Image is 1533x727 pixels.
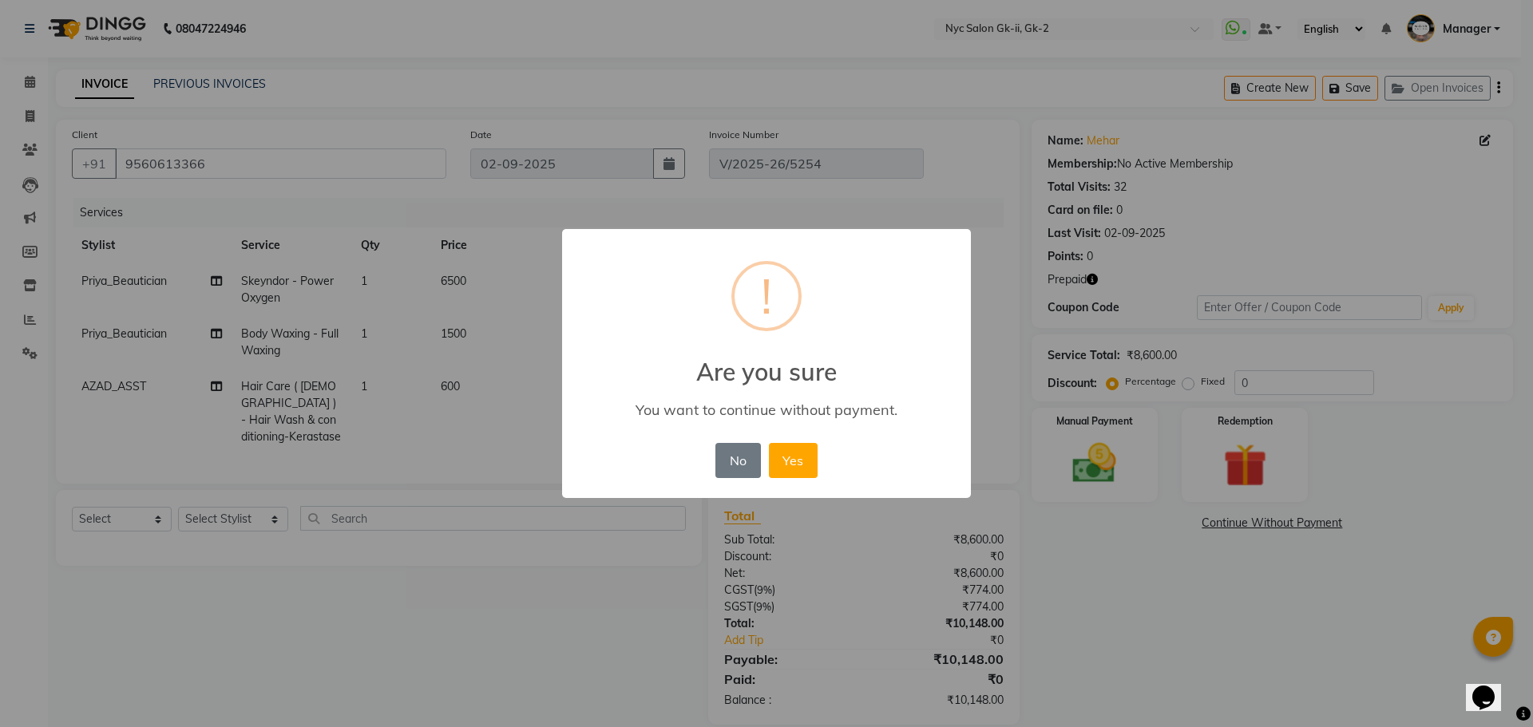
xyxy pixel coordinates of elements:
button: No [715,443,760,478]
button: Yes [769,443,818,478]
h2: Are you sure [562,338,971,386]
div: You want to continue without payment. [585,401,948,419]
div: ! [761,264,772,328]
iframe: chat widget [1466,663,1517,711]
